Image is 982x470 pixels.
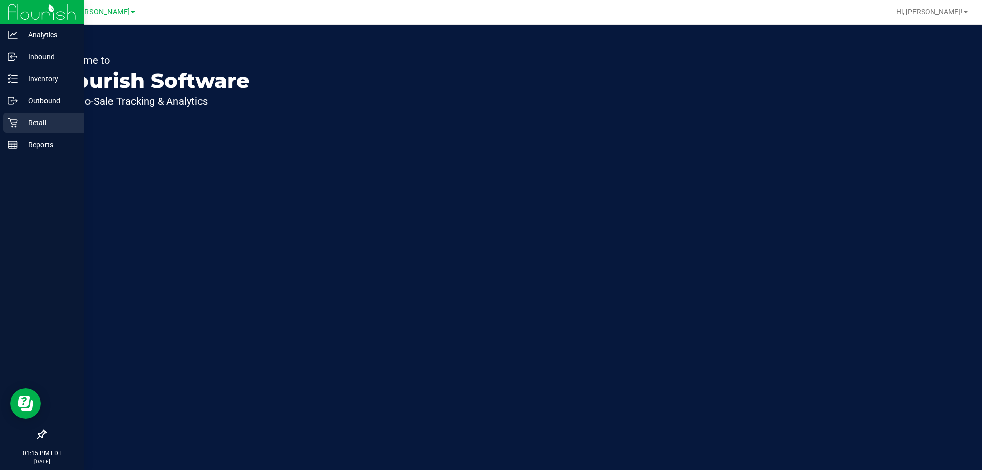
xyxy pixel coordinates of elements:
[55,55,250,65] p: Welcome to
[74,8,130,16] span: [PERSON_NAME]
[8,74,18,84] inline-svg: Inventory
[5,449,79,458] p: 01:15 PM EDT
[8,96,18,106] inline-svg: Outbound
[18,51,79,63] p: Inbound
[8,140,18,150] inline-svg: Reports
[55,96,250,106] p: Seed-to-Sale Tracking & Analytics
[8,52,18,62] inline-svg: Inbound
[8,118,18,128] inline-svg: Retail
[5,458,79,465] p: [DATE]
[18,117,79,129] p: Retail
[18,95,79,107] p: Outbound
[18,29,79,41] p: Analytics
[10,388,41,419] iframe: Resource center
[896,8,963,16] span: Hi, [PERSON_NAME]!
[18,139,79,151] p: Reports
[55,71,250,91] p: Flourish Software
[18,73,79,85] p: Inventory
[8,30,18,40] inline-svg: Analytics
